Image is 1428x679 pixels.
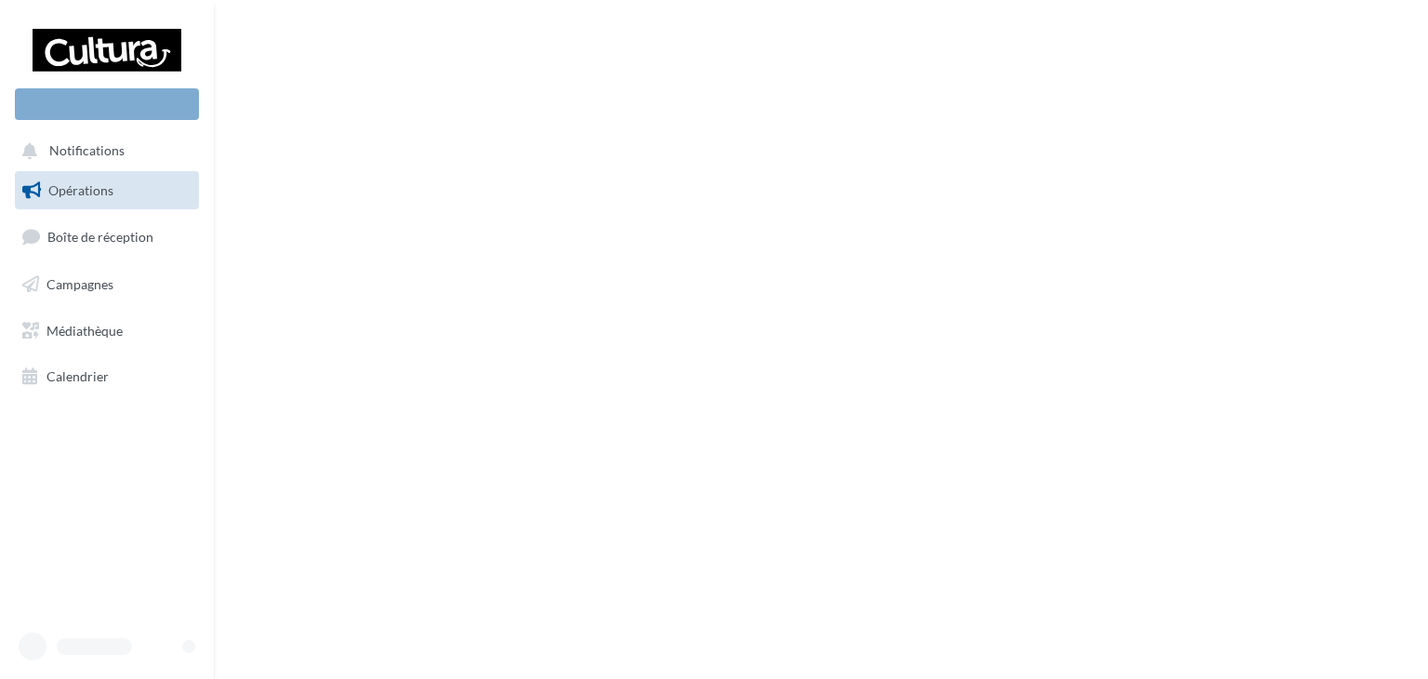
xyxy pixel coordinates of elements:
a: Calendrier [11,357,203,396]
a: Opérations [11,171,203,210]
a: Médiathèque [11,312,203,351]
span: Campagnes [46,276,113,292]
a: Campagnes [11,265,203,304]
a: Boîte de réception [11,217,203,257]
span: Notifications [49,143,125,159]
div: Nouvelle campagne [15,88,199,120]
span: Opérations [48,182,113,198]
span: Médiathèque [46,322,123,338]
span: Boîte de réception [47,229,153,245]
span: Calendrier [46,368,109,384]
